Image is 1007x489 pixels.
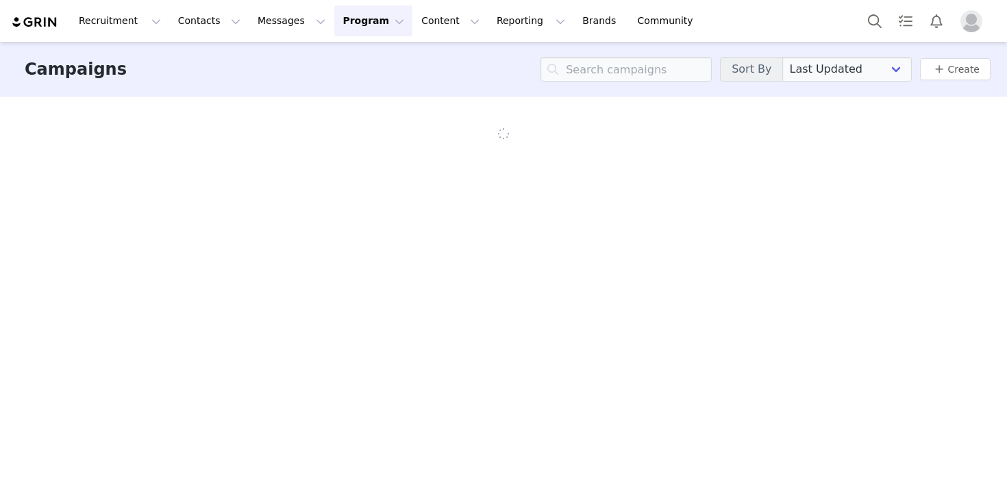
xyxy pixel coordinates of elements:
[170,5,249,36] button: Contacts
[630,5,708,36] a: Community
[891,5,921,36] a: Tasks
[71,5,169,36] button: Recruitment
[540,57,712,82] input: Search campaigns
[11,16,59,29] img: grin logo
[413,5,488,36] button: Content
[931,61,980,77] a: Create
[488,5,573,36] button: Reporting
[334,5,412,36] button: Program
[574,5,628,36] a: Brands
[960,10,982,32] img: placeholder-profile.jpg
[921,5,952,36] button: Notifications
[952,10,996,32] button: Profile
[920,58,991,80] button: Create
[860,5,890,36] button: Search
[249,5,334,36] button: Messages
[25,57,127,82] h3: Campaigns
